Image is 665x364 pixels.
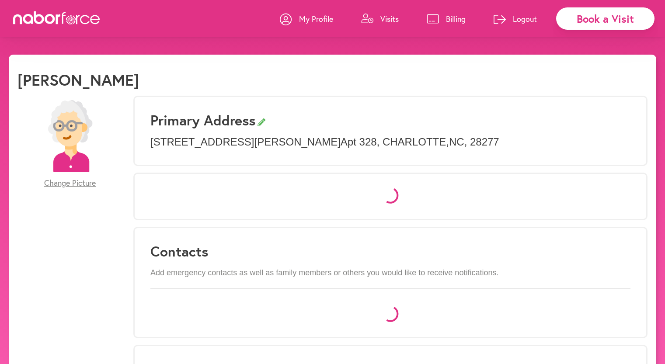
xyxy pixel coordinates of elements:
[513,14,537,24] p: Logout
[150,136,630,149] p: [STREET_ADDRESS][PERSON_NAME] Apt 328 , CHARLOTTE , NC , 28277
[446,14,466,24] p: Billing
[427,6,466,32] a: Billing
[299,14,333,24] p: My Profile
[494,6,537,32] a: Logout
[150,243,630,260] h3: Contacts
[361,6,399,32] a: Visits
[556,7,655,30] div: Book a Visit
[44,178,96,188] span: Change Picture
[150,268,630,278] p: Add emergency contacts as well as family members or others you would like to receive notifications.
[380,14,399,24] p: Visits
[17,70,139,89] h1: [PERSON_NAME]
[150,112,630,128] h3: Primary Address
[280,6,333,32] a: My Profile
[34,100,106,172] img: efc20bcf08b0dac87679abea64c1faab.png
